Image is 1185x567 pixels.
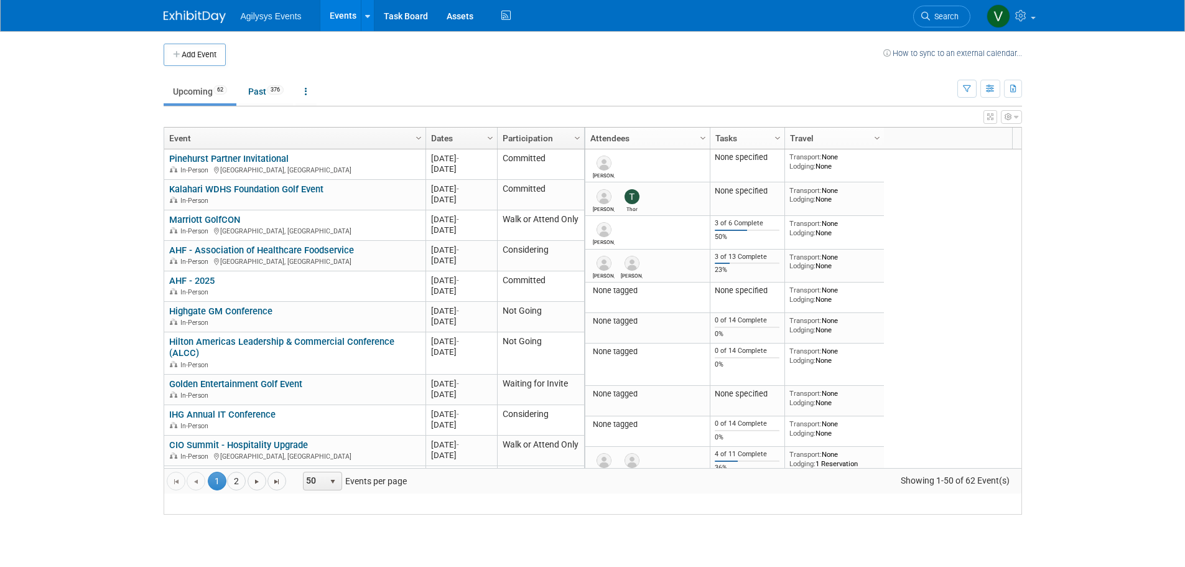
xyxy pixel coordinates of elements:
[304,472,325,490] span: 50
[771,128,784,146] a: Column Settings
[698,133,708,143] span: Column Settings
[715,219,779,228] div: 3 of 6 Complete
[789,152,879,171] div: None None
[170,361,177,367] img: In-Person Event
[497,210,584,241] td: Walk or Attend Only
[431,214,491,225] div: [DATE]
[170,319,177,325] img: In-Person Event
[497,375,584,405] td: Waiting for Invite
[789,186,879,204] div: None None
[503,128,576,149] a: Participation
[715,330,779,339] div: 0%
[497,241,584,271] td: Considering
[497,149,584,180] td: Committed
[164,11,226,23] img: ExhibitDay
[431,439,491,450] div: [DATE]
[431,389,491,400] div: [DATE]
[431,347,491,357] div: [DATE]
[497,302,584,332] td: Not Going
[180,166,212,174] span: In-Person
[208,472,226,490] span: 1
[790,128,876,149] a: Travel
[590,316,705,326] div: None tagged
[715,128,776,149] a: Tasks
[180,361,212,369] span: In-Person
[789,316,879,334] div: None None
[457,276,459,285] span: -
[180,258,212,266] span: In-Person
[789,253,879,271] div: None None
[889,472,1021,489] span: Showing 1-50 of 62 Event(s)
[497,332,584,375] td: Not Going
[483,128,497,146] a: Column Settings
[241,11,302,21] span: Agilysys Events
[497,436,584,466] td: Walk or Attend Only
[164,44,226,66] button: Add Event
[414,133,424,143] span: Column Settings
[570,128,584,146] a: Column Settings
[431,316,491,327] div: [DATE]
[715,389,779,399] div: None specified
[789,419,822,428] span: Transport:
[171,477,181,487] span: Go to the first page
[789,286,879,304] div: None None
[170,166,177,172] img: In-Person Event
[870,128,884,146] a: Column Settings
[164,80,236,103] a: Upcoming62
[597,256,611,271] img: Robert Blackwell
[789,219,822,228] span: Transport:
[169,153,289,164] a: Pinehurst Partner Invitational
[789,450,879,468] div: None 1 Reservation
[789,450,822,459] span: Transport:
[431,245,491,255] div: [DATE]
[715,286,779,296] div: None specified
[590,128,702,149] a: Attendees
[169,214,240,225] a: Marriott GolfCON
[789,186,822,195] span: Transport:
[789,286,822,294] span: Transport:
[169,128,417,149] a: Event
[239,80,293,103] a: Past376
[169,409,276,420] a: IHG Annual IT Conference
[987,4,1010,28] img: Vaitiare Munoz
[431,128,489,149] a: Dates
[625,256,639,271] img: Robert Mungary
[431,409,491,419] div: [DATE]
[593,204,615,212] div: Ryan Litsey
[180,422,212,430] span: In-Person
[789,253,822,261] span: Transport:
[621,271,643,279] div: Robert Mungary
[457,215,459,224] span: -
[715,360,779,369] div: 0%
[457,337,459,346] span: -
[497,405,584,436] td: Considering
[431,164,491,174] div: [DATE]
[715,450,779,459] div: 4 of 11 Complete
[457,245,459,255] span: -
[169,439,308,451] a: CIO Summit - Hospitality Upgrade
[715,152,779,162] div: None specified
[497,180,584,210] td: Committed
[170,288,177,294] img: In-Person Event
[457,154,459,163] span: -
[287,472,419,490] span: Events per page
[431,194,491,205] div: [DATE]
[789,356,816,365] span: Lodging:
[497,271,584,302] td: Committed
[715,266,779,274] div: 23%
[715,464,779,472] div: 36%
[248,472,266,490] a: Go to the next page
[715,253,779,261] div: 3 of 13 Complete
[412,128,425,146] a: Column Settings
[593,171,615,179] div: Tim Hansen
[272,477,282,487] span: Go to the last page
[170,422,177,428] img: In-Person Event
[191,477,201,487] span: Go to the previous page
[457,184,459,194] span: -
[593,271,615,279] div: Robert Blackwell
[170,227,177,233] img: In-Person Event
[789,219,879,237] div: None None
[431,419,491,430] div: [DATE]
[715,186,779,196] div: None specified
[789,326,816,334] span: Lodging:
